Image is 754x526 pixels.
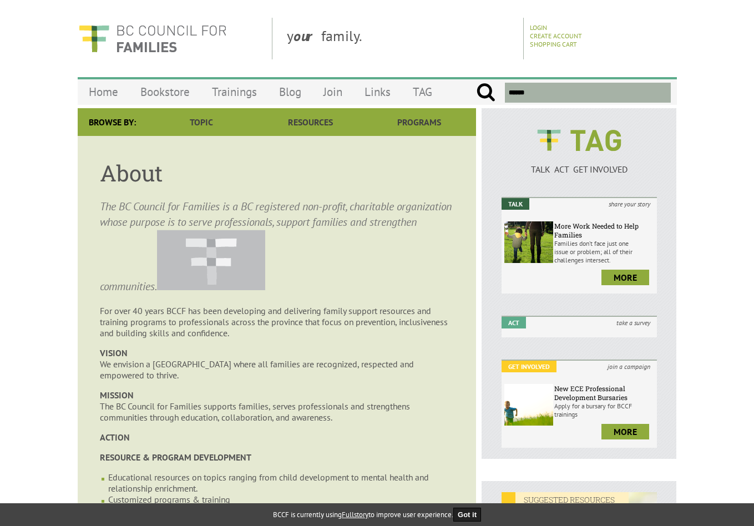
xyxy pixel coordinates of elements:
[278,18,524,59] div: y family.
[530,23,547,32] a: Login
[502,164,657,175] p: TALK ACT GET INVOLVED
[602,198,657,210] i: share your story
[601,361,657,372] i: join a campaign
[293,27,321,45] strong: our
[476,83,495,103] input: Submit
[610,317,657,328] i: take a survey
[554,384,654,402] h6: New ECE Professional Development Bursaries
[129,79,201,105] a: Bookstore
[554,221,654,239] h6: More Work Needed to Help Families
[502,153,657,175] a: TALK ACT GET INVOLVED
[108,472,454,494] li: Educational resources on topics ranging from child development to mental health and relationship ...
[554,402,654,418] p: Apply for a bursary for BCCF trainings
[453,508,481,522] button: Got it
[342,510,368,519] a: Fullstory
[100,390,134,401] strong: MISSION
[312,79,353,105] a: Join
[100,432,130,443] strong: ACTION
[530,40,577,48] a: Shopping Cart
[601,270,649,285] a: more
[353,79,402,105] a: Links
[402,79,443,105] a: TAG
[78,108,147,136] div: Browse By:
[100,452,251,463] strong: RESOURCE & PROGRAM DEVELOPMENT
[502,317,526,328] em: Act
[201,79,268,105] a: Trainings
[365,108,473,136] a: Programs
[529,119,629,161] img: BCCF's TAG Logo
[530,32,582,40] a: Create Account
[100,347,128,358] strong: VISION
[100,199,454,294] p: The BC Council for Families is a BC registered non-profit, charitable organization whose purpose ...
[100,305,454,338] p: For over 40 years BCCF has been developing and delivering family support resources and training p...
[108,494,454,505] li: Customized programs & training
[502,198,529,210] em: Talk
[502,361,556,372] em: Get Involved
[147,108,256,136] a: Topic
[601,424,649,439] a: more
[256,108,365,136] a: Resources
[502,492,629,507] em: SUGGESTED RESOURCES
[100,158,454,188] h1: About
[554,239,654,264] p: Families don’t face just one issue or problem; all of their challenges intersect.
[78,79,129,105] a: Home
[100,347,454,381] p: We envision a [GEOGRAPHIC_DATA] where all families are recognized, respected and empowered to thr...
[268,79,312,105] a: Blog
[78,18,227,59] img: BC Council for FAMILIES
[100,390,454,423] p: The BC Council for Families supports families, serves professionals and strengthens communities t...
